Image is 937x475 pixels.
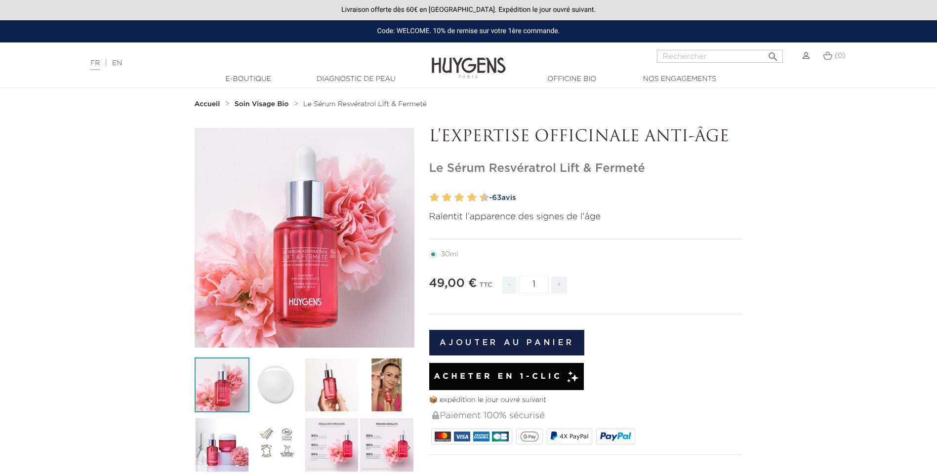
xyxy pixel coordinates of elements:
div: Paiement 100% sécurisé [431,405,743,427]
h1: Le Sérum Resvératrol Lift & Fermeté [429,161,743,176]
a: Officine Bio [523,74,621,84]
a: FR [90,60,100,70]
img: VISA [454,432,470,441]
label: 7 [465,191,468,205]
label: 3 [440,191,444,205]
i:  [403,423,414,473]
img: AMEX [473,432,489,441]
img: Le Sérum Resvératrol Lift & Fermeté [195,357,249,412]
a: Le Sérum Resvératrol Lift & Fermeté [303,100,427,108]
button: Ajouter au panier [429,330,585,356]
img: google_pay [520,432,539,441]
button:  [764,47,782,60]
label: 6 [457,191,464,205]
label: 30ml [429,250,470,258]
img: CB_NATIONALE [492,432,508,441]
strong: Soin Visage Bio [235,101,289,108]
label: 8 [469,191,477,205]
img: Huygens [432,41,506,79]
label: 9 [478,191,481,205]
a: Diagnostic de peau [307,74,406,84]
a: Nos engagements [630,74,729,84]
label: 10 [482,191,489,205]
i:  [195,423,206,473]
span: - [502,277,516,294]
span: (0) [835,52,846,59]
i:  [767,48,779,60]
label: 1 [428,191,431,205]
label: 2 [432,191,439,205]
input: Quantité [519,276,549,293]
input: Rechercher [657,50,783,63]
span: Le Sérum Resvératrol Lift & Fermeté [303,101,427,108]
strong: Accueil [195,101,220,108]
img: MASTERCARD [435,432,451,441]
a: Accueil [195,100,222,108]
span: 4X PayPal [560,433,588,440]
label: 5 [452,191,456,205]
a: Soin Visage Bio [235,100,291,108]
div: | [85,57,383,69]
p: L’EXPERTISE OFFICINALE ANTI-ÂGE [429,128,743,147]
p: 📦 expédition le jour ouvré suivant [429,395,743,405]
p: Ralentit l’apparence des signes de l'âge [429,210,743,224]
span: 49,00 € [429,277,477,289]
a: EN [112,60,122,67]
a: -63avis [486,191,743,205]
label: 4 [444,191,451,205]
div: TTC [480,275,492,301]
img: Paiement 100% sécurisé [432,411,439,419]
a: E-Boutique [199,74,298,84]
span: 63 [492,194,501,201]
span: + [551,277,567,294]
